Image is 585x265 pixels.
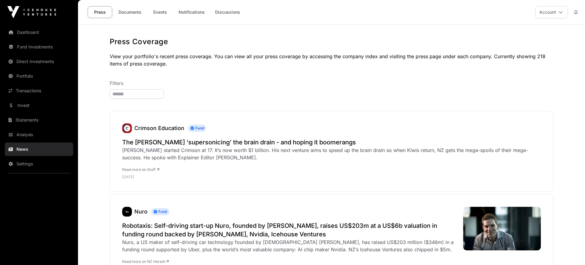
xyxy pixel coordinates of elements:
img: Q3W3L2BRGFD4ZF7SHKHPSIPJN4.jpg [463,207,541,250]
a: Robotaxis: Self-driving start-up Nuro, founded by [PERSON_NAME], raises US$203m at a US$6b valuat... [122,221,457,238]
a: Events [148,6,172,18]
a: Documents [115,6,145,18]
h1: Press Coverage [110,37,553,47]
a: Portfolio [5,69,73,83]
a: Fund Investments [5,40,73,54]
a: Nuro [122,207,132,217]
p: Filters [110,79,553,87]
a: Invest [5,99,73,112]
a: News [5,143,73,156]
a: Settings [5,157,73,171]
div: Nuro, a US maker of self-driving car technology founded by [DEMOGRAPHIC_DATA] [PERSON_NAME], has ... [122,238,457,253]
a: Direct Investments [5,55,73,68]
a: Crimson Education [122,123,132,133]
a: The [PERSON_NAME] ‘supersonicing’ the brain drain - and hoping it boomerangs [122,138,541,147]
p: View your portfolio's recent press coverage. You can view all your press coverage by accessing th... [110,53,553,67]
img: unnamed.jpg [122,123,132,133]
div: [PERSON_NAME] started Crimson at 17. It’s now worth $1 billion. His next venture aims to speed up... [122,147,541,161]
a: Statements [5,113,73,127]
a: Analysis [5,128,73,141]
a: Read more on NZ Herald [122,259,169,264]
a: Notifications [175,6,209,18]
a: Read more on Stuff [122,167,159,172]
a: Dashboard [5,26,73,39]
img: Icehouse Ventures Logo [7,6,56,18]
button: Account [535,6,568,18]
a: Transactions [5,84,73,97]
img: nuro436.png [122,207,132,217]
span: Fund [151,208,169,215]
a: Press [88,6,112,18]
iframe: Chat Widget [555,236,585,265]
a: Discussions [211,6,244,18]
p: [DATE] [122,175,541,179]
a: Crimson Education [134,125,184,131]
span: Fund [188,125,206,132]
a: Nuro [134,208,147,215]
